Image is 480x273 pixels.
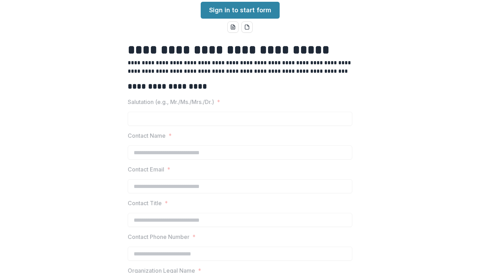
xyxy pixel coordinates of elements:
p: Contact Email [128,165,164,174]
button: pdf-download [241,21,253,33]
button: word-download [227,21,239,33]
a: Sign in to start form [201,2,280,19]
p: Salutation (e.g., Mr./Ms./Mrs./Dr.) [128,98,214,106]
p: Contact Name [128,131,166,140]
p: Contact Title [128,199,162,207]
p: Contact Phone Number [128,233,189,241]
